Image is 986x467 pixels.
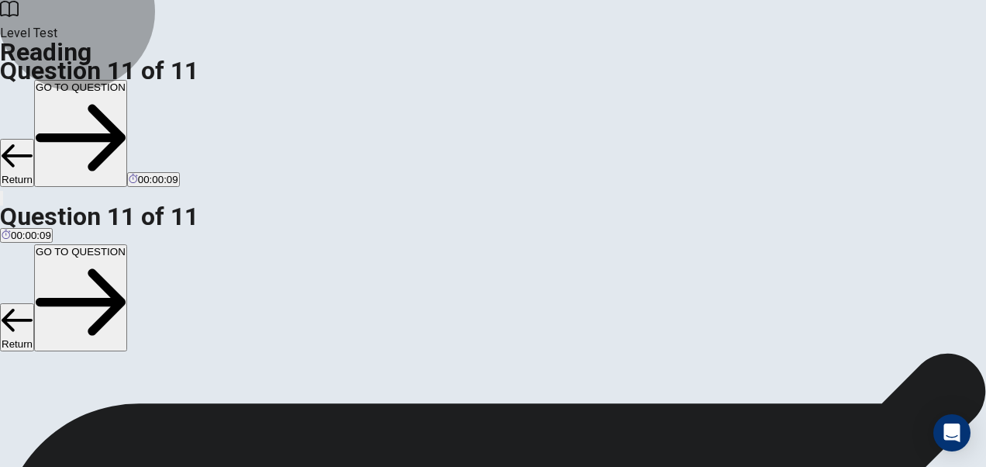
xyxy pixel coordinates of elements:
div: Open Intercom Messenger [933,414,970,451]
span: 00:00:09 [138,174,178,185]
span: 00:00:09 [11,230,51,241]
button: 00:00:09 [127,172,180,187]
button: GO TO QUESTION [34,80,127,187]
button: GO TO QUESTION [34,244,127,351]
